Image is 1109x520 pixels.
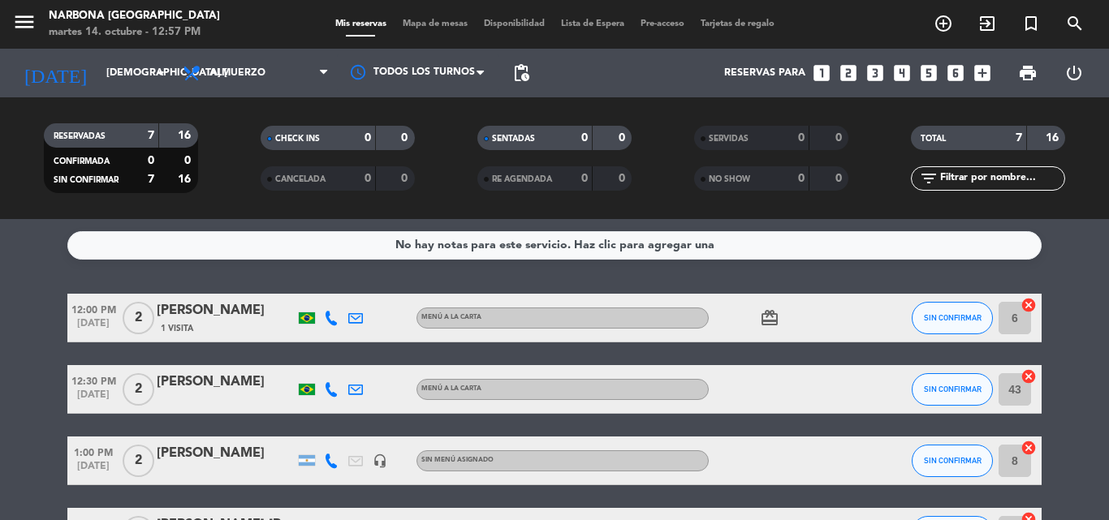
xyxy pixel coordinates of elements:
[1064,63,1084,83] i: power_settings_new
[123,373,154,406] span: 2
[924,385,982,393] span: SIN CONFIRMAR
[1021,297,1037,313] i: cancel
[67,299,119,318] span: 12:00 PM
[934,14,953,33] i: add_circle_outline
[148,155,154,166] strong: 0
[798,173,805,184] strong: 0
[924,456,982,465] span: SIN CONFIRMAR
[157,372,295,393] div: [PERSON_NAME]
[921,135,946,143] span: TOTAL
[151,63,170,83] i: arrow_drop_down
[54,132,106,140] span: RESERVADAS
[1021,14,1041,33] i: turned_in_not
[184,155,194,166] strong: 0
[365,132,371,144] strong: 0
[49,8,220,24] div: Narbona [GEOGRAPHIC_DATA]
[838,62,859,84] i: looks_two
[709,175,750,183] span: NO SHOW
[1018,63,1038,83] span: print
[12,55,98,91] i: [DATE]
[12,10,37,40] button: menu
[178,130,194,141] strong: 16
[67,389,119,408] span: [DATE]
[972,62,993,84] i: add_box
[1021,368,1037,385] i: cancel
[924,313,982,322] span: SIN CONFIRMAR
[632,19,693,28] span: Pre-acceso
[709,135,749,143] span: SERVIDAS
[865,62,886,84] i: looks_3
[492,135,535,143] span: SENTADAS
[553,19,632,28] span: Lista de Espera
[939,170,1064,187] input: Filtrar por nombre...
[401,173,411,184] strong: 0
[835,132,845,144] strong: 0
[581,173,588,184] strong: 0
[12,10,37,34] i: menu
[148,130,154,141] strong: 7
[157,443,295,464] div: [PERSON_NAME]
[912,302,993,334] button: SIN CONFIRMAR
[492,175,552,183] span: RE AGENDADA
[123,302,154,334] span: 2
[693,19,783,28] span: Tarjetas de regalo
[395,236,714,255] div: No hay notas para este servicio. Haz clic para agregar una
[619,173,628,184] strong: 0
[1065,14,1085,33] i: search
[148,174,154,185] strong: 7
[421,314,481,320] span: MENÚ A LA CARTA
[945,62,966,84] i: looks_6
[275,135,320,143] span: CHECK INS
[760,308,779,328] i: card_giftcard
[395,19,476,28] span: Mapa de mesas
[891,62,913,84] i: looks_4
[67,371,119,389] span: 12:30 PM
[365,173,371,184] strong: 0
[912,445,993,477] button: SIN CONFIRMAR
[209,67,265,79] span: Almuerzo
[67,442,119,461] span: 1:00 PM
[327,19,395,28] span: Mis reservas
[977,14,997,33] i: exit_to_app
[54,157,110,165] span: CONFIRMADA
[401,132,411,144] strong: 0
[619,132,628,144] strong: 0
[919,169,939,188] i: filter_list
[1051,49,1097,97] div: LOG OUT
[798,132,805,144] strong: 0
[511,63,531,83] span: pending_actions
[421,385,481,392] span: MENÚ A LA CARTA
[49,24,220,41] div: martes 14. octubre - 12:57 PM
[918,62,939,84] i: looks_5
[67,461,119,479] span: [DATE]
[1046,132,1062,144] strong: 16
[161,322,193,335] span: 1 Visita
[1021,440,1037,456] i: cancel
[476,19,553,28] span: Disponibilidad
[178,174,194,185] strong: 16
[811,62,832,84] i: looks_one
[912,373,993,406] button: SIN CONFIRMAR
[123,445,154,477] span: 2
[275,175,326,183] span: CANCELADA
[724,67,805,79] span: Reservas para
[157,300,295,321] div: [PERSON_NAME]
[581,132,588,144] strong: 0
[421,457,494,463] span: Sin menú asignado
[1016,132,1022,144] strong: 7
[373,453,387,468] i: headset_mic
[54,176,119,184] span: SIN CONFIRMAR
[67,318,119,337] span: [DATE]
[835,173,845,184] strong: 0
